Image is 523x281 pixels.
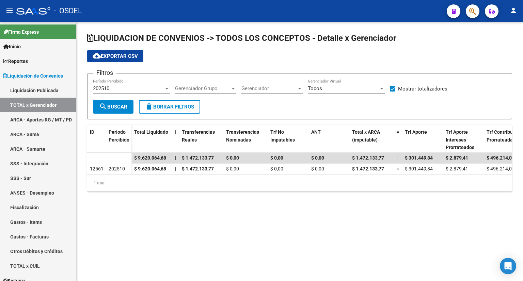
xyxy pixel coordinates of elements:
[446,155,468,161] span: $ 2.879,41
[352,155,384,161] span: $ 1.472.133,77
[145,104,194,110] span: Borrar Filtros
[93,100,133,114] button: Buscar
[93,53,138,59] span: Exportar CSV
[405,166,433,171] span: $ 301.449,84
[87,175,512,192] div: 1 total
[93,68,116,78] h3: Filtros
[87,50,143,62] button: Exportar CSV
[175,166,176,171] span: |
[311,129,321,135] span: ANT
[172,125,179,155] datatable-header-cell: |
[270,129,295,143] span: Trf No Imputables
[5,6,14,15] mat-icon: menu
[487,155,514,161] span: $ 496.214,03
[402,125,443,155] datatable-header-cell: Trf Aporte
[443,125,484,155] datatable-header-cell: Trf Aporte Intereses Prorrateados
[139,100,200,114] button: Borrar Filtros
[87,33,396,43] span: LIQUIDACION DE CONVENIOS -> TODOS LOS CONCEPTOS - Detalle x Gerenciador
[396,155,398,161] span: |
[87,125,106,153] datatable-header-cell: ID
[446,166,468,171] span: $ 2.879,41
[109,166,125,171] span: 202510
[226,155,239,161] span: $ 0,00
[93,52,101,60] mat-icon: cloud_download
[182,166,214,171] span: $ 1.472.133,77
[241,85,297,92] span: Gerenciador
[500,258,516,274] div: Open Intercom Messenger
[311,166,324,171] span: $ 0,00
[352,129,380,143] span: Total x ARCA (imputable)
[175,85,230,92] span: Gerenciador Grupo
[487,166,514,171] span: $ 496.214,03
[268,125,308,155] datatable-header-cell: Trf No Imputables
[405,129,427,135] span: Trf Aporte
[182,155,214,161] span: $ 1.472.133,77
[106,125,131,153] datatable-header-cell: Período Percibido
[3,43,21,50] span: Inicio
[134,129,168,135] span: Total Liquidado
[3,28,39,36] span: Firma Express
[90,129,94,135] span: ID
[398,85,447,93] span: Mostrar totalizadores
[308,125,349,155] datatable-header-cell: ANT
[352,166,384,171] span: $ 1.472.133,77
[175,155,176,161] span: |
[270,155,283,161] span: $ 0,00
[270,166,283,171] span: $ 0,00
[3,57,28,65] span: Reportes
[394,125,402,155] datatable-header-cell: =
[446,129,474,150] span: Trf Aporte Intereses Prorrateados
[226,129,259,143] span: Transferencias Nominadas
[90,166,104,171] span: 12561
[99,104,127,110] span: Buscar
[93,85,109,92] span: 202510
[349,125,394,155] datatable-header-cell: Total x ARCA (imputable)
[3,72,63,80] span: Liquidación de Convenios
[308,85,322,92] span: Todos
[223,125,268,155] datatable-header-cell: Transferencias Nominadas
[509,6,518,15] mat-icon: person
[311,155,324,161] span: $ 0,00
[109,129,129,143] span: Período Percibido
[145,102,153,111] mat-icon: delete
[226,166,239,171] span: $ 0,00
[175,129,176,135] span: |
[54,3,82,18] span: - OSDEL
[182,129,215,143] span: Transferencias Reales
[134,155,166,161] span: $ 9.620.064,68
[99,102,107,111] mat-icon: search
[487,129,522,143] span: Trf Contribucion Prorrateada
[405,155,433,161] span: $ 301.449,84
[396,166,399,171] span: =
[396,129,399,135] span: =
[134,166,166,171] span: $ 9.620.064,68
[131,125,172,155] datatable-header-cell: Total Liquidado
[179,125,223,155] datatable-header-cell: Transferencias Reales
